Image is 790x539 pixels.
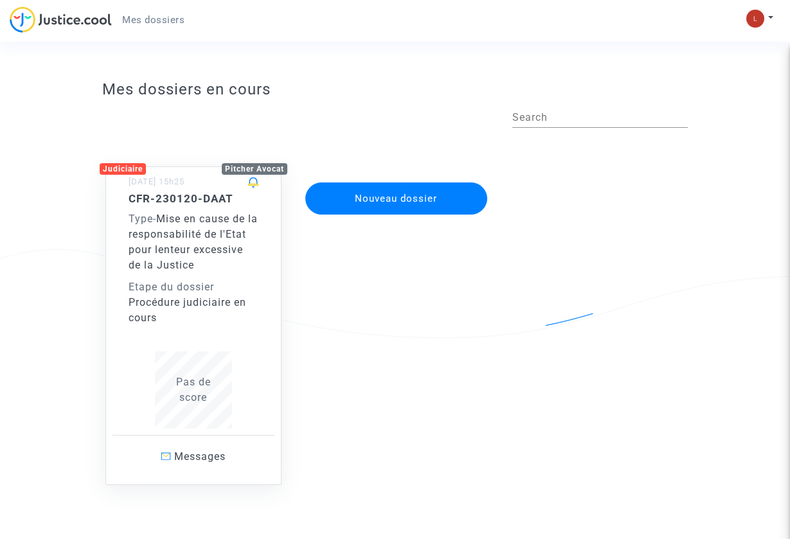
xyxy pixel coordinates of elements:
a: JudiciairePitcher Avocat[DATE] 15h25CFR-230120-DAATType-Mise en cause de la responsabilité de l'E... [93,141,294,485]
a: Messages [112,435,274,478]
a: Mes dossiers [112,10,195,30]
div: Pitcher Avocat [222,163,287,175]
span: Messages [174,450,226,463]
span: Pas de score [176,376,211,403]
span: - [129,213,156,225]
div: Judiciaire [100,163,146,175]
button: Nouveau dossier [305,182,488,215]
a: Nouveau dossier [304,174,489,186]
span: Mise en cause de la responsabilité de l'Etat pour lenteur excessive de la Justice [129,213,258,271]
h5: CFR-230120-DAAT [129,192,258,205]
img: 7151519e4e4f4b2b43dcf21a3eca1ab5 [746,10,764,28]
span: Type [129,213,153,225]
div: Procédure judiciaire en cours [129,295,258,326]
h3: Mes dossiers en cours [102,80,688,99]
span: Mes dossiers [122,14,184,26]
img: jc-logo.svg [10,6,112,33]
div: Etape du dossier [129,279,258,295]
small: [DATE] 15h25 [129,177,184,186]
